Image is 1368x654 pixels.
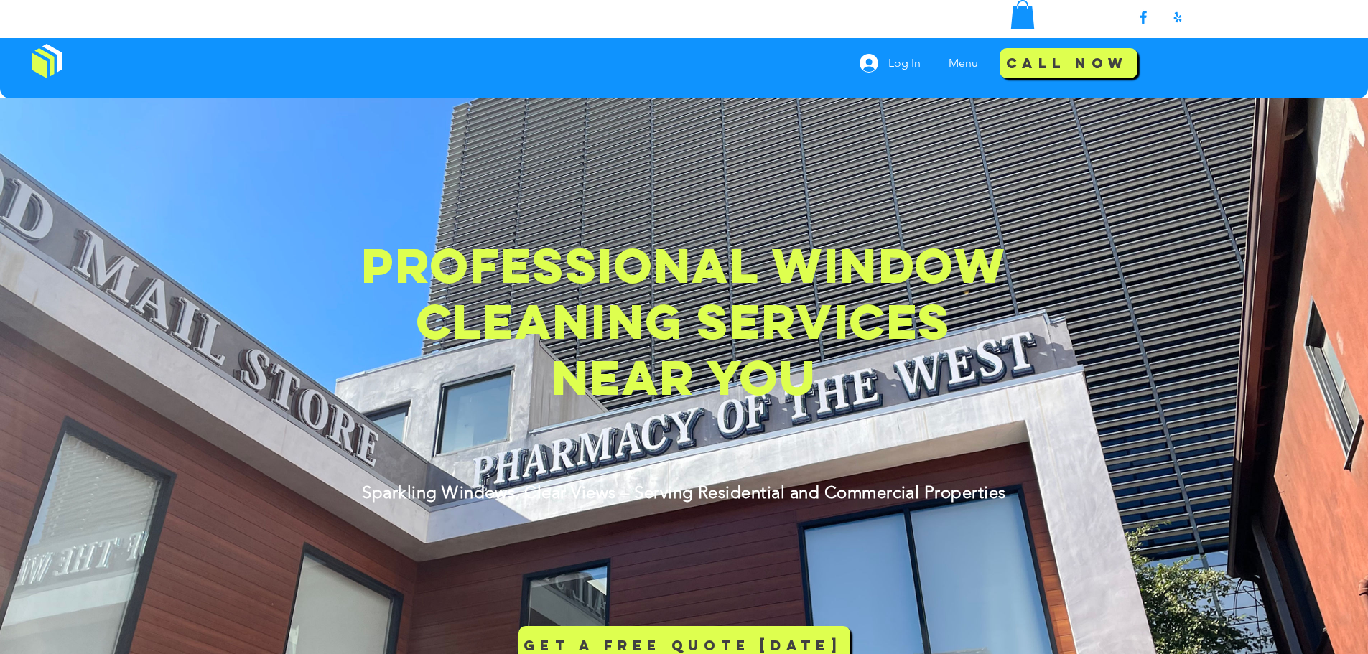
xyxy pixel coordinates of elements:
a: Call Now [1000,48,1137,78]
img: Facebook [1135,9,1152,26]
img: Window Cleaning Budds, Affordable window cleaning services near me in Los Angeles [32,44,62,78]
span: GET A FREE QUOTE [DATE] [524,637,842,654]
button: Log In [850,50,931,77]
span: Professional Window Cleaning Services Near You [361,235,1005,408]
p: Menu [941,45,985,81]
nav: Site [938,45,993,81]
ul: Social Bar [1135,9,1186,26]
span: Sparkling Windows, Clear Views – Serving Residential and Commercial Properties [362,482,1005,503]
span: Log In [883,55,926,71]
img: Yelp! [1169,9,1186,26]
div: Menu [938,45,993,81]
span: Call Now [1006,55,1127,72]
